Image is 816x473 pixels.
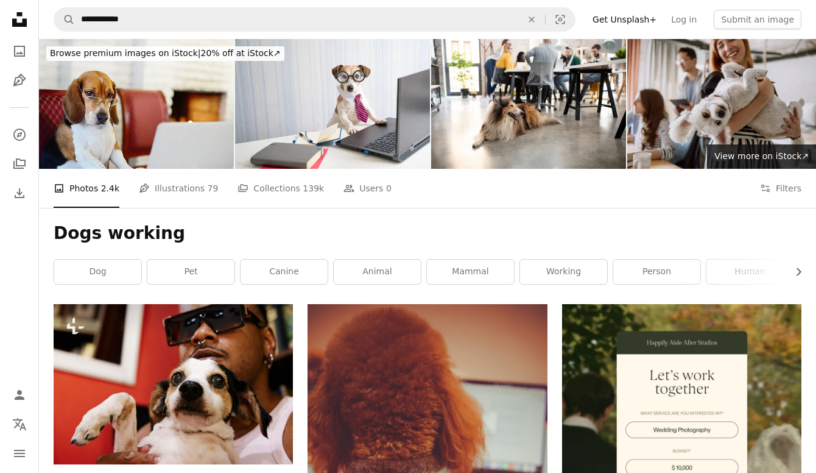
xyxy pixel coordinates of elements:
a: Collections [7,152,32,176]
a: Get Unsplash+ [585,10,664,29]
a: pet [147,260,234,284]
a: Users 0 [343,169,392,208]
img: a man holding a small dog in his arms [54,304,293,464]
img: Adorable Boss nerd dog working on remote project online conference. [235,39,430,169]
a: mammal [427,260,514,284]
a: Log in / Sign up [7,383,32,407]
a: Photos [7,39,32,63]
a: Illustrations 79 [139,169,218,208]
a: Browse premium images on iStock|20% off at iStock↗ [39,39,292,68]
a: Illustrations [7,68,32,93]
a: a man holding a small dog in his arms [54,379,293,389]
div: 20% off at iStock ↗ [46,46,284,61]
button: Clear [518,8,545,31]
a: Collections 139k [237,169,324,208]
a: Download History [7,181,32,205]
img: Cooling in the time of meeting [431,39,626,169]
span: View more on iStock ↗ [714,151,809,161]
button: Language [7,412,32,436]
a: working [520,260,607,284]
a: human [706,260,793,284]
button: Submit an image [714,10,801,29]
button: Filters [760,169,801,208]
a: dog [54,260,141,284]
button: Menu [7,441,32,466]
span: Browse premium images on iStock | [50,48,200,58]
a: canine [241,260,328,284]
a: Log in [664,10,704,29]
button: Search Unsplash [54,8,75,31]
button: Visual search [546,8,575,31]
span: 0 [386,182,392,195]
span: 79 [208,182,219,195]
img: Dog working comfortably from home [39,39,234,169]
a: View more on iStock↗ [707,144,816,169]
span: 139k [303,182,324,195]
a: animal [334,260,421,284]
a: person [613,260,700,284]
button: scroll list to the right [787,260,801,284]
a: Explore [7,123,32,147]
h1: Dogs working [54,222,801,244]
form: Find visuals sitewide [54,7,575,32]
